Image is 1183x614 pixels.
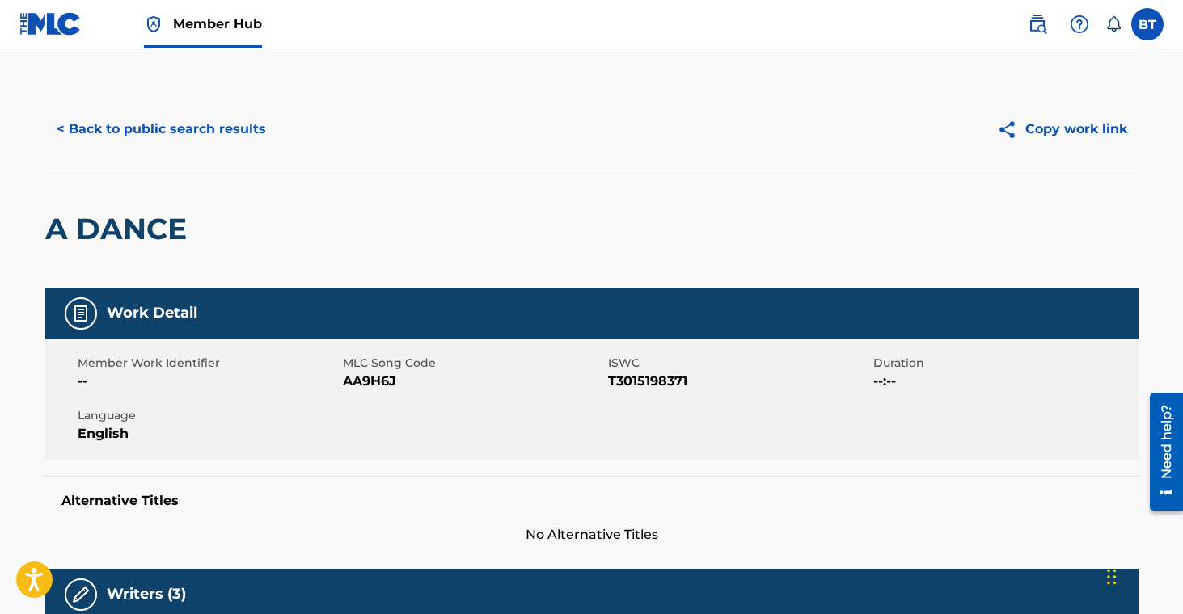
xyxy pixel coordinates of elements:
div: Drag [1107,553,1117,601]
button: < Back to public search results [45,109,277,149]
span: ISWC [608,355,869,372]
iframe: Chat Widget [1102,536,1183,614]
span: --:-- [873,372,1134,391]
img: Copy work link [997,120,1025,140]
img: help [1070,15,1089,34]
h5: Writers (3) [107,585,186,603]
span: AA9H6J [343,372,604,391]
img: Top Rightsholder [144,15,163,34]
span: MLC Song Code [343,355,604,372]
iframe: Resource Center [1138,387,1183,517]
span: Language [78,407,339,424]
button: Copy work link [986,109,1139,149]
span: Member Work Identifier [78,355,339,372]
div: Help [1063,8,1096,40]
span: Duration [873,355,1134,372]
img: Writers [71,585,91,604]
span: -- [78,372,339,391]
span: Member Hub [173,15,262,33]
img: MLC Logo [19,12,82,36]
img: search [1028,15,1047,34]
span: English [78,424,339,444]
div: Notifications [1105,16,1122,32]
h5: Work Detail [107,304,197,322]
h2: A DANCE [45,211,195,247]
a: Public Search [1021,8,1054,40]
div: User Menu [1131,8,1164,40]
img: Work Detail [71,304,91,323]
span: T3015198371 [608,372,869,391]
span: No Alternative Titles [45,525,1139,545]
h5: Alternative Titles [61,493,1122,509]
